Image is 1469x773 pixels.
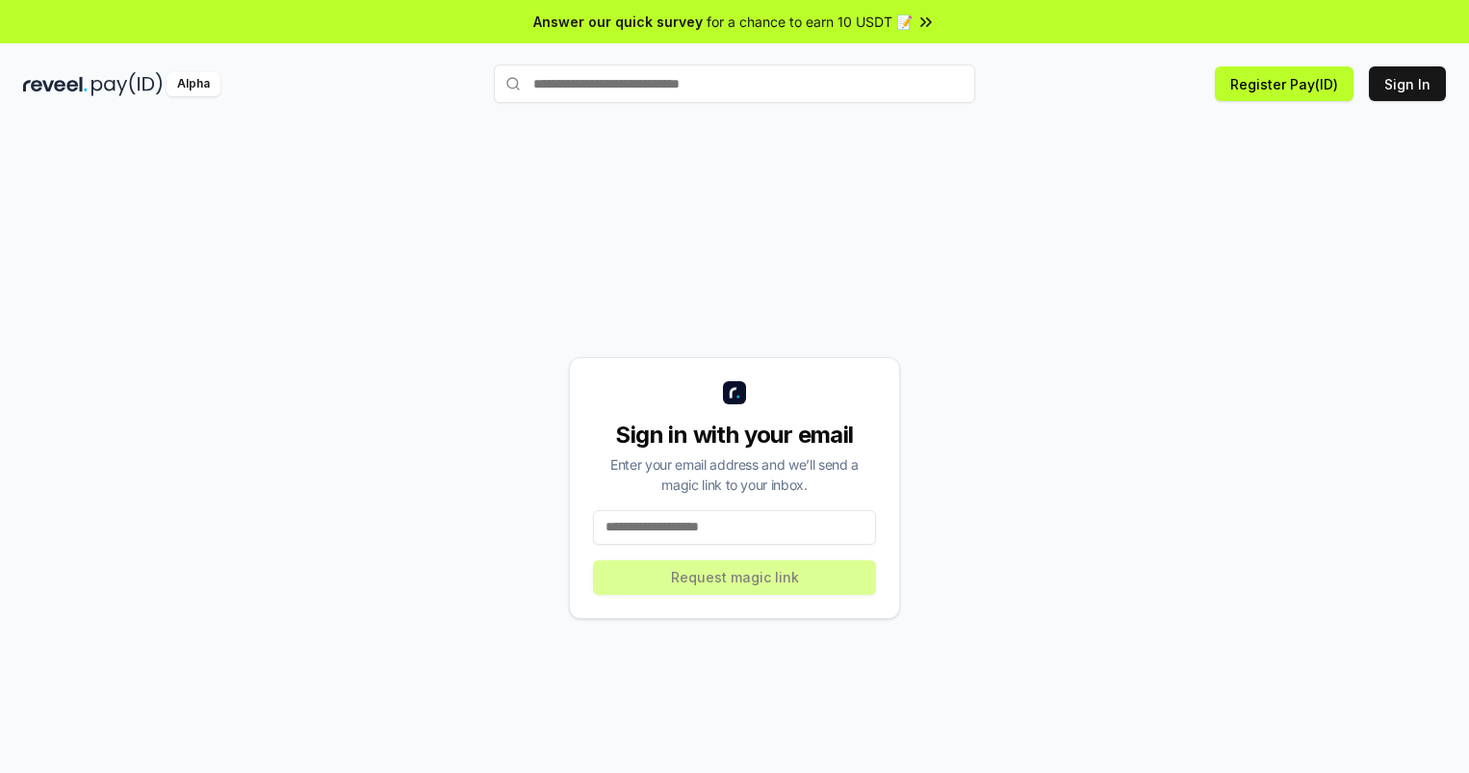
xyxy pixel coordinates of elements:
button: Register Pay(ID) [1215,66,1353,101]
img: logo_small [723,381,746,404]
div: Enter your email address and we’ll send a magic link to your inbox. [593,454,876,495]
span: for a chance to earn 10 USDT 📝 [707,12,913,32]
div: Sign in with your email [593,420,876,451]
img: pay_id [91,72,163,96]
img: reveel_dark [23,72,88,96]
span: Answer our quick survey [533,12,703,32]
div: Alpha [167,72,220,96]
button: Sign In [1369,66,1446,101]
